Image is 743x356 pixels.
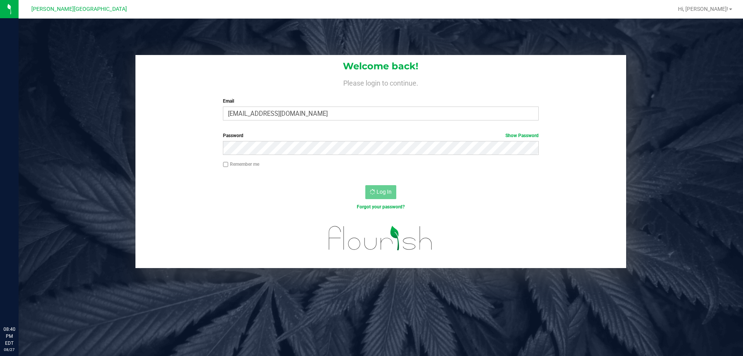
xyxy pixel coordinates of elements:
[223,162,228,167] input: Remember me
[319,218,442,258] img: flourish_logo.svg
[505,133,539,138] a: Show Password
[3,326,15,347] p: 08:40 PM EDT
[223,133,243,138] span: Password
[135,77,626,87] h4: Please login to continue.
[135,61,626,71] h1: Welcome back!
[678,6,728,12] span: Hi, [PERSON_NAME]!
[223,161,259,168] label: Remember me
[377,189,392,195] span: Log In
[365,185,396,199] button: Log In
[3,347,15,353] p: 08/27
[223,98,538,105] label: Email
[31,6,127,12] span: [PERSON_NAME][GEOGRAPHIC_DATA]
[357,204,405,210] a: Forgot your password?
